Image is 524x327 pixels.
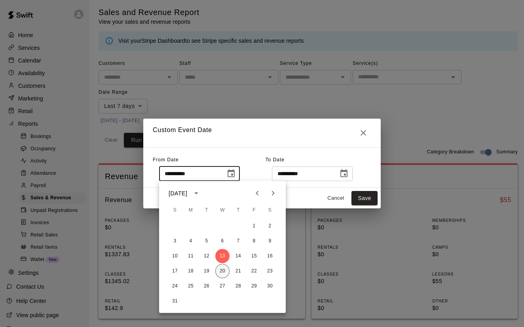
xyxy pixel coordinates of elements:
div: [DATE] [169,189,187,197]
button: 5 [199,234,214,248]
button: 1 [247,219,261,233]
button: 20 [215,264,230,278]
span: Friday [247,202,261,218]
button: 19 [199,264,214,278]
button: Close [355,125,371,141]
span: Tuesday [199,202,214,218]
button: 9 [263,234,277,248]
span: From Date [153,157,179,163]
button: 16 [263,249,277,263]
button: 23 [263,264,277,278]
button: 29 [247,279,261,293]
button: Previous month [249,185,265,201]
button: 12 [199,249,214,263]
button: 28 [231,279,245,293]
button: Choose date, selected date is Aug 20, 2025 [336,166,352,181]
span: Saturday [263,202,277,218]
span: Sunday [168,202,182,218]
button: 24 [168,279,182,293]
button: 25 [184,279,198,293]
button: 10 [168,249,182,263]
button: 21 [231,264,245,278]
button: 26 [199,279,214,293]
button: Cancel [323,192,348,204]
span: To Date [266,157,285,163]
button: 3 [168,234,182,248]
button: Save [351,191,378,206]
button: 8 [247,234,261,248]
button: Choose date, selected date is Aug 13, 2025 [223,166,239,181]
button: calendar view is open, switch to year view [190,187,203,200]
button: 17 [168,264,182,278]
span: Thursday [231,202,245,218]
button: 2 [263,219,277,233]
button: 13 [215,249,230,263]
button: 27 [215,279,230,293]
h2: Custom Event Date [143,119,381,147]
button: 4 [184,234,198,248]
button: 7 [231,234,245,248]
button: 11 [184,249,198,263]
span: Monday [184,202,198,218]
button: 22 [247,264,261,278]
button: 15 [247,249,261,263]
button: 14 [231,249,245,263]
button: 31 [168,294,182,308]
button: Next month [265,185,281,201]
button: 18 [184,264,198,278]
button: 6 [215,234,230,248]
span: Wednesday [215,202,230,218]
button: 30 [263,279,277,293]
